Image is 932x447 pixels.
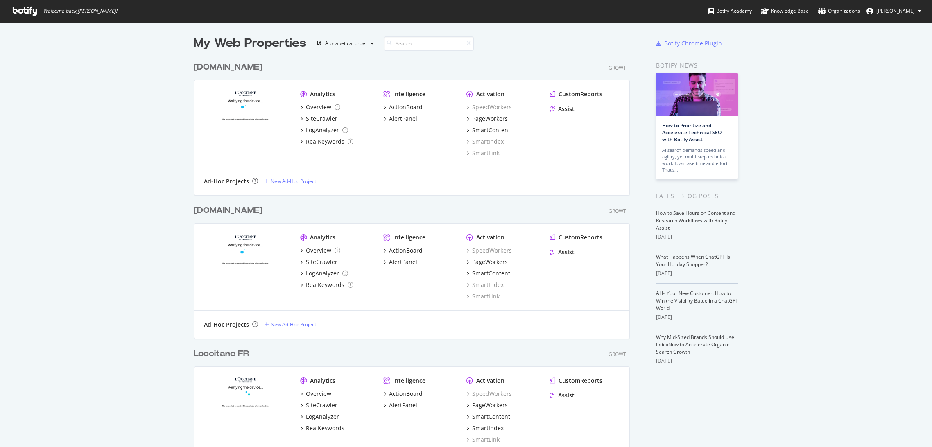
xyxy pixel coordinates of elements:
div: SiteCrawler [306,115,337,123]
div: Growth [609,64,630,71]
a: AlertPanel [383,115,417,123]
a: PageWorkers [466,258,508,266]
div: SiteCrawler [306,401,337,409]
div: SmartContent [472,126,510,134]
div: AlertPanel [389,115,417,123]
a: AlertPanel [383,258,417,266]
div: RealKeywords [306,138,344,146]
a: How to Prioritize and Accelerate Technical SEO with Botify Assist [662,122,722,143]
img: How to Prioritize and Accelerate Technical SEO with Botify Assist [656,73,738,116]
a: ActionBoard [383,246,423,255]
div: My Web Properties [194,35,306,52]
div: LogAnalyzer [306,413,339,421]
a: LogAnalyzer [300,269,348,278]
a: SmartContent [466,126,510,134]
a: Overview [300,390,331,398]
img: fr.loccitane.com [204,377,287,443]
div: CustomReports [559,377,602,385]
div: Activation [476,90,504,98]
a: SiteCrawler [300,115,337,123]
div: [DOMAIN_NAME] [194,205,262,217]
div: ActionBoard [389,246,423,255]
button: Alphabetical order [313,37,377,50]
a: SiteCrawler [300,401,337,409]
a: Why Mid-Sized Brands Should Use IndexNow to Accelerate Organic Search Growth [656,334,734,355]
a: Overview [300,246,340,255]
div: [DATE] [656,270,738,277]
div: Assist [558,105,575,113]
div: [DATE] [656,233,738,241]
div: Intelligence [393,377,425,385]
a: Overview [300,103,340,111]
a: Assist [550,248,575,256]
div: New Ad-Hoc Project [271,178,316,185]
a: SmartContent [466,269,510,278]
a: SmartLink [466,292,500,300]
div: LogAnalyzer [306,269,339,278]
a: CustomReports [550,377,602,385]
div: Latest Blog Posts [656,192,738,201]
a: SpeedWorkers [466,390,512,398]
div: Intelligence [393,233,425,242]
a: LogAnalyzer [300,413,339,421]
div: SiteCrawler [306,258,337,266]
input: Search [384,36,474,51]
div: RealKeywords [306,281,344,289]
div: SmartContent [472,413,510,421]
div: Overview [306,246,331,255]
a: RealKeywords [300,281,353,289]
span: Welcome back, [PERSON_NAME] ! [43,8,117,14]
div: ActionBoard [389,390,423,398]
div: SmartIndex [466,281,504,289]
a: New Ad-Hoc Project [265,178,316,185]
a: New Ad-Hoc Project [265,321,316,328]
a: RealKeywords [300,138,353,146]
div: Ad-Hoc Projects [204,177,249,185]
a: What Happens When ChatGPT Is Your Holiday Shopper? [656,253,730,268]
a: SmartIndex [466,424,504,432]
div: Ad-Hoc Projects [204,321,249,329]
div: SmartIndex [472,424,504,432]
div: SpeedWorkers [466,103,512,111]
div: ActionBoard [389,103,423,111]
div: Assist [558,248,575,256]
div: New Ad-Hoc Project [271,321,316,328]
a: SmartLink [466,149,500,157]
a: ActionBoard [383,390,423,398]
div: Loccitane FR [194,348,249,360]
img: es.loccitane.com [204,233,287,300]
div: AlertPanel [389,401,417,409]
div: Analytics [310,377,335,385]
div: LogAnalyzer [306,126,339,134]
button: [PERSON_NAME] [860,5,928,18]
a: AI Is Your New Customer: How to Win the Visibility Battle in a ChatGPT World [656,290,738,312]
div: PageWorkers [472,115,508,123]
div: SmartContent [472,269,510,278]
a: SmartIndex [466,138,504,146]
div: Botify Academy [708,7,752,15]
a: How to Save Hours on Content and Research Workflows with Botify Assist [656,210,735,231]
div: Botify Chrome Plugin [664,39,722,47]
div: Alphabetical order [325,41,367,46]
span: Robin Baron [876,7,915,14]
div: Overview [306,390,331,398]
a: Loccitane FR [194,348,252,360]
div: Organizations [818,7,860,15]
a: SpeedWorkers [466,246,512,255]
a: CustomReports [550,233,602,242]
div: Analytics [310,233,335,242]
img: de.loccitane.com [204,90,287,156]
div: Intelligence [393,90,425,98]
div: Growth [609,208,630,214]
div: AlertPanel [389,258,417,266]
div: RealKeywords [306,424,344,432]
div: Knowledge Base [761,7,809,15]
div: SmartLink [466,436,500,444]
a: AlertPanel [383,401,417,409]
div: PageWorkers [472,401,508,409]
div: Overview [306,103,331,111]
a: PageWorkers [466,115,508,123]
a: Assist [550,391,575,400]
